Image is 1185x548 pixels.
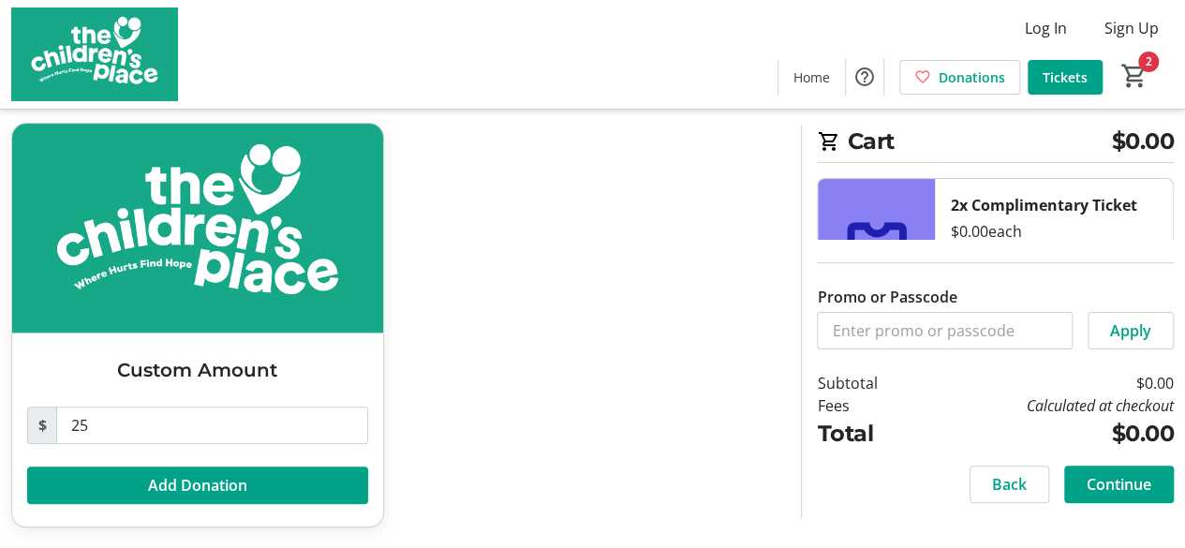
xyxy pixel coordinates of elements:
[817,394,920,417] td: Fees
[950,220,1021,243] div: $0.00 each
[56,407,368,444] input: Donation Amount
[846,58,883,96] button: Help
[1104,17,1159,39] span: Sign Up
[1043,67,1088,87] span: Tickets
[817,125,1174,163] h2: Cart
[817,286,956,308] label: Promo or Passcode
[1088,312,1174,349] button: Apply
[921,417,1174,451] td: $0.00
[1064,466,1174,503] button: Continue
[148,474,247,496] span: Add Donation
[1025,17,1067,39] span: Log In
[12,124,383,333] img: Custom Amount
[899,60,1020,95] a: Donations
[1118,59,1151,93] button: Cart
[1089,13,1174,43] button: Sign Up
[1111,125,1174,158] span: $0.00
[921,372,1174,394] td: $0.00
[817,417,920,451] td: Total
[950,194,1136,216] div: 2x Complimentary Ticket
[1028,60,1103,95] a: Tickets
[1010,13,1082,43] button: Log In
[27,356,368,384] h3: Custom Amount
[817,372,920,394] td: Subtotal
[992,473,1027,496] span: Back
[939,67,1005,87] span: Donations
[27,467,368,504] button: Add Donation
[778,60,845,95] a: Home
[27,407,57,444] span: $
[1110,319,1151,342] span: Apply
[817,312,1073,349] input: Enter promo or passcode
[970,466,1049,503] button: Back
[11,7,178,101] img: The Children's Place's Logo
[921,394,1174,417] td: Calculated at checkout
[793,67,830,87] span: Home
[1087,473,1151,496] span: Continue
